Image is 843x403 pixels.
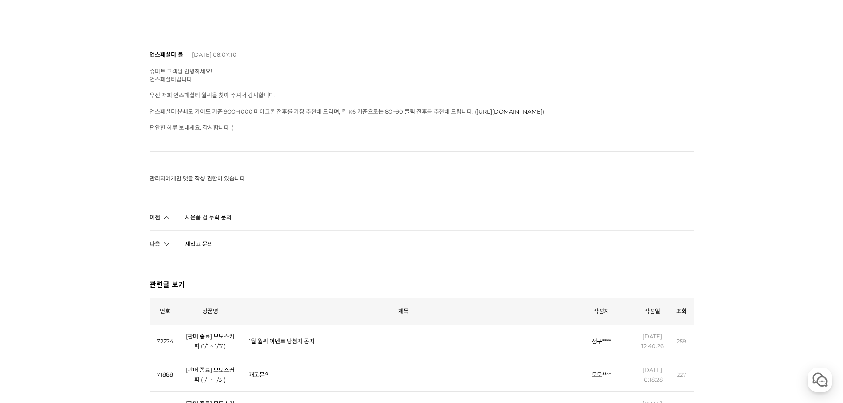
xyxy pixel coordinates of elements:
[677,370,686,380] span: 227
[150,174,694,182] p: 관리자에게만 댓글 작성 권한이 있습니다.
[150,50,183,58] strong: 언스페셜티 몰
[640,365,665,384] span: [DATE] 10:18:28
[249,371,270,378] a: 재고문의
[477,108,543,115] a: [URL][DOMAIN_NAME]
[58,280,114,303] a: 대화
[150,231,185,257] strong: 다음
[670,298,694,325] th: 조회
[249,338,315,345] a: 1월 월픽 이벤트 당첨자 공지
[150,325,181,358] td: 72274
[185,231,213,257] a: 재입고 문의
[114,280,170,303] a: 설정
[150,298,181,325] th: 번호
[28,294,33,301] span: 홈
[186,366,235,383] span: [판매 종료] 모모스커피 (1/1 ~ 1/31)
[150,204,185,230] strong: 이전
[186,333,235,349] span: [판매 종료] 모모스커피 (1/1 ~ 1/31)
[185,204,231,230] a: 사은품 컵 누락 문의
[240,298,568,325] th: 제목
[635,298,670,325] th: 작성일
[640,331,665,351] span: [DATE] 12:40:26
[3,280,58,303] a: 홈
[81,294,92,301] span: 대화
[150,358,181,391] td: 71888
[677,336,686,346] span: 259
[192,51,237,58] span: [DATE] 08:07:10
[150,68,544,131] span: 슈미트 고객님 안녕하세요! 언스페셜티입니다. 우선 저희 언스페셜티 월픽을 찾아 주셔서 감사합니다. 언스페셜티 분쇄도 가이드 기준 900~1000 마이크론 전후를 가장 추천해 ...
[137,294,147,301] span: 설정
[568,298,635,325] th: 작성자
[181,298,240,325] th: 상품명
[150,279,694,289] h4: 관련글 보기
